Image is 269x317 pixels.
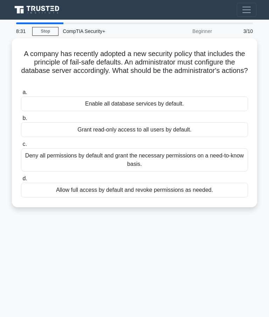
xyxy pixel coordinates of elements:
[237,3,256,17] button: Toggle navigation
[21,148,248,171] div: Deny all permissions by default and grant the necessary permissions on a need-to-know basis.
[58,24,155,38] div: CompTIA Security+
[22,89,27,95] span: a.
[21,122,248,137] div: Grant read-only access to all users by default.
[22,115,27,121] span: b.
[22,141,27,147] span: c.
[216,24,257,38] div: 3/10
[21,96,248,111] div: Enable all database services by default.
[22,175,27,181] span: d.
[20,49,249,84] h5: A company has recently adopted a new security policy that includes the principle of fail-safe def...
[32,27,58,36] a: Stop
[21,183,248,197] div: Allow full access by default and revoke permissions as needed.
[155,24,216,38] div: Beginner
[12,24,32,38] div: 8:31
